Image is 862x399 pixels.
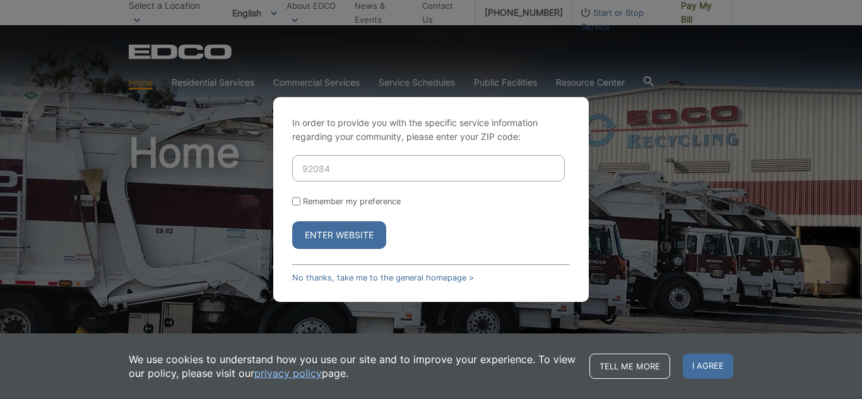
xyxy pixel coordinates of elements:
[292,155,565,182] input: Enter ZIP Code
[589,354,670,379] a: Tell me more
[292,273,474,282] a: No thanks, take me to the general homepage >
[683,354,733,379] span: I agree
[129,352,577,380] p: We use cookies to understand how you use our site and to improve your experience. To view our pol...
[292,116,570,144] p: In order to provide you with the specific service information regarding your community, please en...
[292,221,386,249] button: Enter Website
[254,366,322,380] a: privacy policy
[303,197,401,206] label: Remember my preference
